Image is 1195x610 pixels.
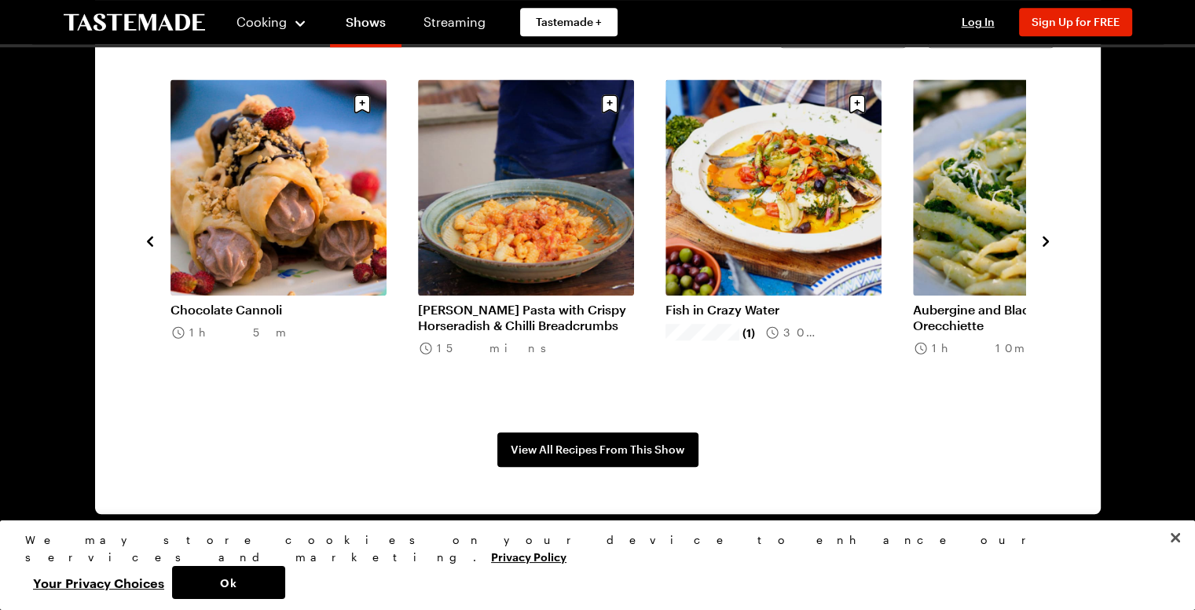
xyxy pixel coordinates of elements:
[170,302,387,318] a: Chocolate Cannoli
[536,14,602,30] span: Tastemade +
[947,14,1010,30] button: Log In
[236,3,308,41] button: Cooking
[962,15,995,28] span: Log In
[497,432,698,467] a: View All Recipes From This Show
[665,79,913,401] div: 5 / 7
[172,566,285,599] button: Ok
[842,89,872,119] button: Save recipe
[913,79,1160,401] div: 6 / 7
[347,89,377,119] button: Save recipe
[170,79,418,401] div: 3 / 7
[595,89,625,119] button: Save recipe
[25,531,1157,566] div: We may store cookies on your device to enhance our services and marketing.
[511,442,684,457] span: View All Recipes From This Show
[520,8,618,36] a: Tastemade +
[236,14,287,29] span: Cooking
[913,302,1129,333] a: Aubergine and Black Chickpea Orecchiette
[491,549,566,564] a: More information about your privacy, opens in a new tab
[25,566,172,599] button: Your Privacy Choices
[1032,15,1120,28] span: Sign Up for FREE
[1019,8,1132,36] button: Sign Up for FREE
[142,230,158,249] button: navigate to previous item
[25,531,1157,599] div: Privacy
[665,302,882,318] a: Fish in Crazy Water
[1038,230,1054,249] button: navigate to next item
[1158,520,1193,555] button: Close
[64,13,205,31] a: To Tastemade Home Page
[330,3,401,47] a: Shows
[418,79,665,401] div: 4 / 7
[418,302,634,333] a: [PERSON_NAME] Pasta with Crispy Horseradish & Chilli Breadcrumbs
